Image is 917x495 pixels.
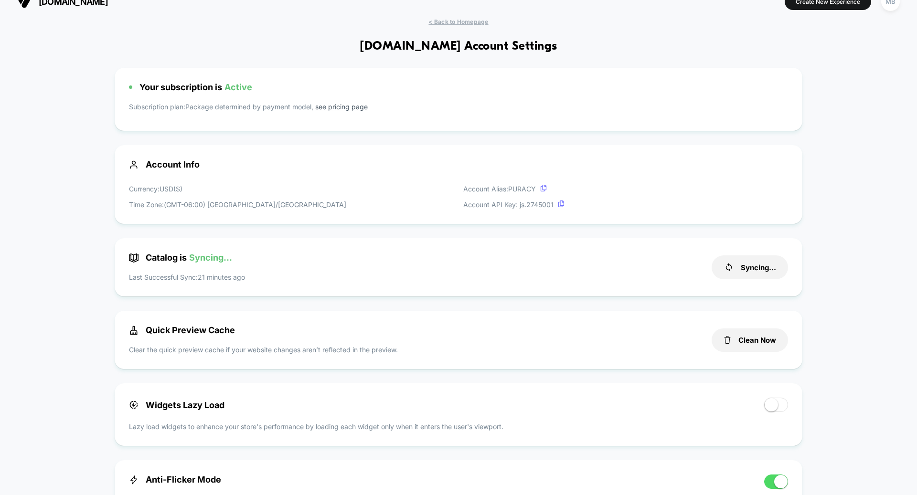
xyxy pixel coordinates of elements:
span: < Back to Homepage [428,18,488,25]
span: Anti-Flicker Mode [129,474,221,484]
button: Syncing... [712,255,788,279]
p: Lazy load widgets to enhance your store's performance by loading each widget only when it enters ... [129,421,788,432]
p: Time Zone: (GMT-06:00) [GEOGRAPHIC_DATA]/[GEOGRAPHIC_DATA] [129,200,346,210]
span: Quick Preview Cache [129,325,235,335]
p: Last Successful Sync: 21 minutes ago [129,272,245,282]
p: Account Alias: PURACY [463,184,565,194]
span: Account Info [129,159,788,169]
p: Clear the quick preview cache if your website changes aren’t reflected in the preview. [129,345,398,355]
span: Widgets Lazy Load [129,400,224,410]
p: Subscription plan: Package determined by payment model, [129,102,788,116]
a: see pricing page [315,103,368,111]
span: Active [224,82,252,92]
p: Account API Key: js. 2745001 [463,200,565,210]
h1: [DOMAIN_NAME] Account Settings [360,40,557,53]
p: Currency: USD ( $ ) [129,184,346,194]
span: Syncing... [189,253,232,263]
button: Clean Now [712,328,788,352]
span: Catalog is [129,253,232,263]
span: Your subscription is [139,82,252,92]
